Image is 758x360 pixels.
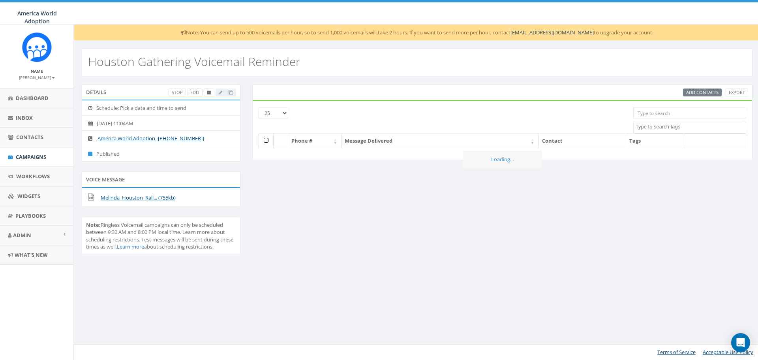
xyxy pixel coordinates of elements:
textarea: Search [636,123,746,130]
th: Phone # [288,134,341,148]
a: America World Adoption [[PHONE_NUMBER]] [98,135,204,142]
span: Dashboard [16,94,49,102]
li: [DATE] 11:04AM [82,115,240,131]
span: America World Adoption [17,9,57,25]
div: Details [82,84,240,100]
div: Loading... [463,151,542,168]
th: Contact [539,134,626,148]
h2: Houston Gathering Voicemail Reminder [88,55,300,68]
span: Workflows [16,173,50,180]
img: Rally_Corp_Icon.png [22,32,52,62]
a: Stop [169,89,186,97]
span: Archive Campaign [207,89,211,95]
span: Contacts [16,134,43,141]
div: Voice Message [82,172,240,187]
th: Tags [626,134,684,148]
span: What's New [15,251,48,258]
a: [EMAIL_ADDRESS][DOMAIN_NAME] [510,29,594,36]
a: [PERSON_NAME] [19,74,55,81]
span: Campaigns [16,153,46,160]
div: Open Intercom Messenger [731,333,750,352]
a: Melinda_Houston_Rall... (755kb) [101,194,176,201]
small: Name [31,68,43,74]
small: [PERSON_NAME] [19,75,55,80]
span: Playbooks [15,212,46,219]
span: Inbox [16,114,33,121]
span: Ringless Voicemail campaigns can only be scheduled between 9:30 AM and 8:00 PM local time. Learn ... [86,221,233,251]
li: Schedule: Pick a date and time to send [82,100,240,116]
input: Type to search [633,107,746,119]
a: Learn more [117,243,144,250]
b: Note: [86,221,101,228]
a: Acceptable Use Policy [703,349,753,356]
a: Terms of Service [657,349,696,356]
a: Edit [187,89,203,97]
span: Admin [13,232,31,239]
a: Export [726,89,748,97]
i: Schedule: Pick a date and time to send [88,106,96,111]
li: Published [82,146,240,162]
i: Published [88,151,96,156]
th: Message Delivered [341,134,539,148]
span: Widgets [17,192,40,200]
